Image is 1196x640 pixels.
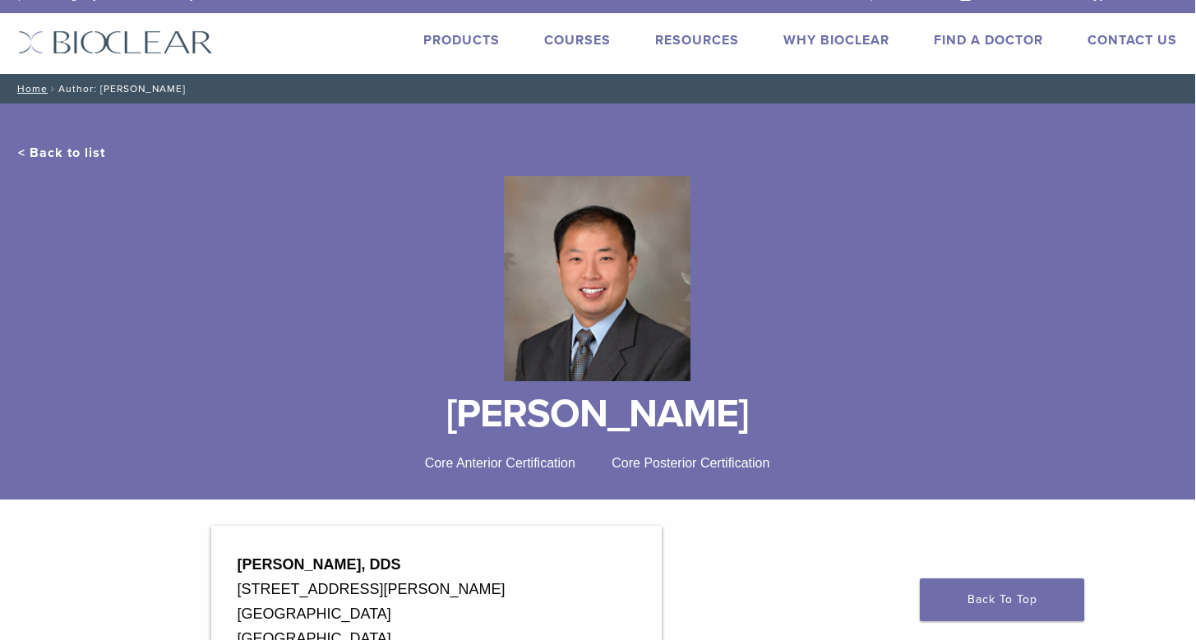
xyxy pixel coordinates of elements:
[18,30,213,54] img: Bioclear
[544,32,611,48] a: Courses
[238,577,635,601] div: [STREET_ADDRESS][PERSON_NAME]
[612,456,769,470] span: Core Posterior Certification
[423,32,500,48] a: Products
[1087,32,1177,48] a: Contact Us
[425,456,575,470] span: Core Anterior Certification
[920,578,1084,621] a: Back To Top
[504,176,690,381] img: Bioclear
[655,32,739,48] a: Resources
[18,145,105,161] a: < Back to list
[934,32,1043,48] a: Find A Doctor
[48,85,58,93] span: /
[783,32,889,48] a: Why Bioclear
[6,74,1189,104] nav: Author: [PERSON_NAME]
[18,394,1177,434] h1: [PERSON_NAME]
[12,83,48,94] a: Home
[238,556,401,573] strong: [PERSON_NAME], DDS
